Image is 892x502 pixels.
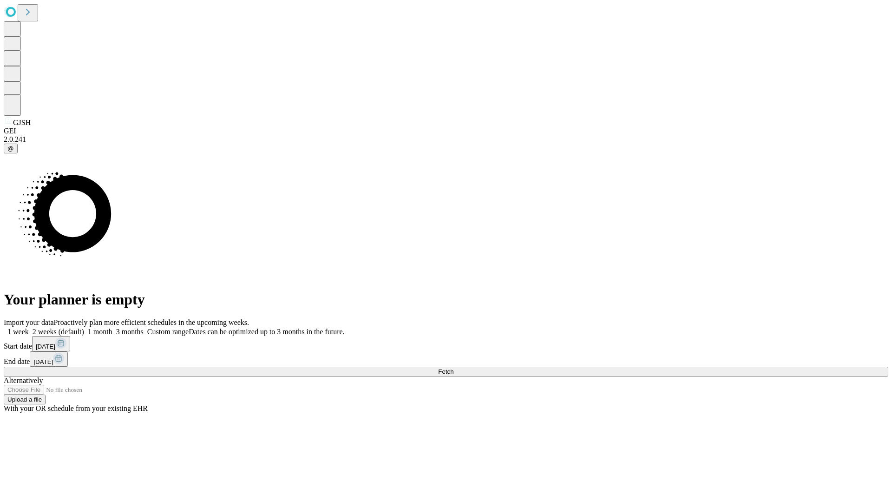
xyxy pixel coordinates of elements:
button: Fetch [4,367,888,376]
span: Fetch [438,368,453,375]
div: End date [4,351,888,367]
button: @ [4,144,18,153]
h1: Your planner is empty [4,291,888,308]
span: GJSH [13,119,31,126]
span: 3 months [116,328,144,336]
span: 2 weeks (default) [33,328,84,336]
span: With your OR schedule from your existing EHR [4,404,148,412]
span: Alternatively [4,376,43,384]
span: Import your data [4,318,54,326]
div: Start date [4,336,888,351]
span: Custom range [147,328,189,336]
span: [DATE] [36,343,55,350]
span: [DATE] [33,358,53,365]
span: @ [7,145,14,152]
button: Upload a file [4,395,46,404]
span: Dates can be optimized up to 3 months in the future. [189,328,344,336]
button: [DATE] [30,351,68,367]
span: Proactively plan more efficient schedules in the upcoming weeks. [54,318,249,326]
div: GEI [4,127,888,135]
span: 1 week [7,328,29,336]
button: [DATE] [32,336,70,351]
div: 2.0.241 [4,135,888,144]
span: 1 month [88,328,112,336]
